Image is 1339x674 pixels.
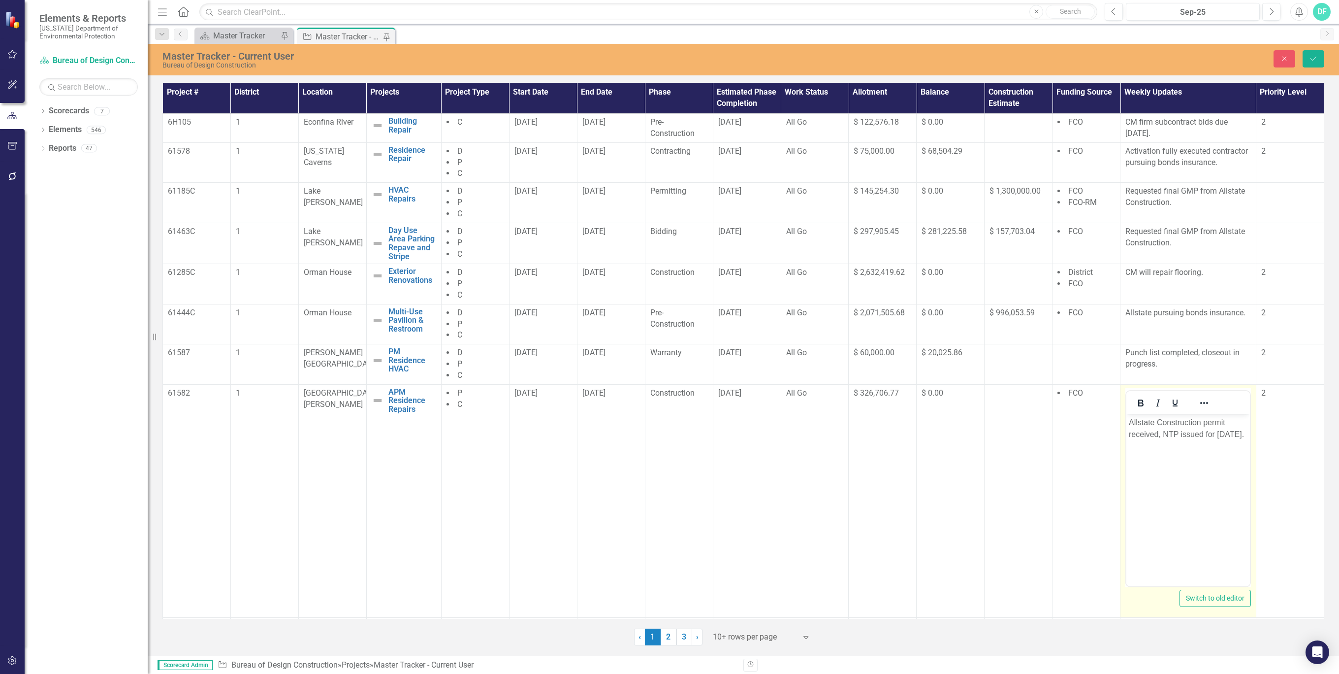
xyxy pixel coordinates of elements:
[1125,226,1251,249] p: Requested final GMP from Allstate Construction.
[168,146,225,157] p: 61578
[374,660,474,670] div: Master Tracker - Current User
[49,124,82,135] a: Elements
[316,31,381,43] div: Master Tracker - Current User
[1313,3,1331,21] button: DF
[457,359,462,369] span: P
[304,146,344,167] span: [US_STATE] Caverns
[582,146,606,156] span: [DATE]
[514,388,538,398] span: [DATE]
[718,186,741,196] span: [DATE]
[457,279,462,288] span: P
[457,330,462,339] span: C
[372,270,383,282] img: Not Defined
[168,117,225,128] p: 6H105
[39,12,138,24] span: Elements & Reports
[388,347,436,373] a: PM Residence HVAC
[87,126,106,134] div: 546
[457,158,462,167] span: P
[786,308,807,317] span: All Go
[1068,186,1083,196] span: FCO
[638,632,641,641] span: ‹
[304,227,363,247] span: Lake [PERSON_NAME]
[650,186,686,196] span: Permitting
[718,268,741,277] span: [DATE]
[1261,117,1266,127] span: 2
[989,308,1035,317] span: $ 996,053.59
[650,268,695,277] span: Construction
[854,186,899,196] span: $ 145,254.30
[1167,396,1183,410] button: Underline
[676,629,692,645] a: 3
[372,189,383,201] img: Not Defined
[388,146,436,163] a: Residence Repair
[218,660,736,671] div: » »
[514,348,538,357] span: [DATE]
[1149,396,1166,410] button: Italic
[304,308,351,317] span: Orman House
[718,146,741,156] span: [DATE]
[372,355,383,367] img: Not Defined
[650,227,677,236] span: Bidding
[168,186,225,197] p: 61185C
[854,117,899,127] span: $ 122,576.18
[158,660,213,670] span: Scorecard Admin
[304,348,378,369] span: [PERSON_NAME][GEOGRAPHIC_DATA]
[582,186,606,196] span: [DATE]
[168,226,225,237] p: 61463C
[786,117,807,127] span: All Go
[1125,307,1251,319] p: Allstate pursuing bonds insurance.
[582,388,606,398] span: [DATE]
[39,55,138,67] a: Bureau of Design Construction
[197,30,278,42] a: Master Tracker
[922,348,962,357] span: $ 20,025.86
[49,105,89,117] a: Scorecards
[696,632,699,641] span: ›
[922,308,943,317] span: $ 0.00
[457,227,463,236] span: D
[1125,267,1251,278] p: CM will repair flooring.
[457,186,463,196] span: D
[168,307,225,319] p: 61444C
[1125,146,1251,168] p: Activation fully executed contractor pursuing bonds insurance.
[231,660,338,670] a: Bureau of Design Construction
[49,143,76,154] a: Reports
[1129,6,1256,18] div: Sep-25
[718,348,741,357] span: [DATE]
[168,388,225,399] p: 61582
[5,11,22,29] img: ClearPoint Strategy
[854,388,899,398] span: $ 326,706.77
[39,24,138,40] small: [US_STATE] Department of Environmental Protection
[457,117,462,127] span: C
[514,268,538,277] span: [DATE]
[786,146,807,156] span: All Go
[786,186,807,196] span: All Go
[650,146,691,156] span: Contracting
[162,62,823,69] div: Bureau of Design Construction
[213,30,278,42] div: Master Tracker
[388,186,436,203] a: HVAC Repairs
[514,308,538,317] span: [DATE]
[989,227,1035,236] span: $ 157,703.04
[372,237,383,249] img: Not Defined
[922,227,967,236] span: $ 281,225.58
[1068,227,1083,236] span: FCO
[1068,308,1083,317] span: FCO
[372,148,383,160] img: Not Defined
[582,117,606,127] span: [DATE]
[94,107,110,115] div: 7
[372,120,383,132] img: Not Defined
[650,348,682,357] span: Warranty
[457,400,462,409] span: C
[342,660,370,670] a: Projects
[1068,279,1083,288] span: FCO
[718,308,741,317] span: [DATE]
[786,348,807,357] span: All Go
[457,209,462,218] span: C
[989,186,1041,196] span: $ 1,300,000.00
[1261,146,1266,156] span: 2
[854,146,894,156] span: $ 75,000.00
[650,388,695,398] span: Construction
[1068,146,1083,156] span: FCO
[1261,388,1266,398] span: 2
[457,348,463,357] span: D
